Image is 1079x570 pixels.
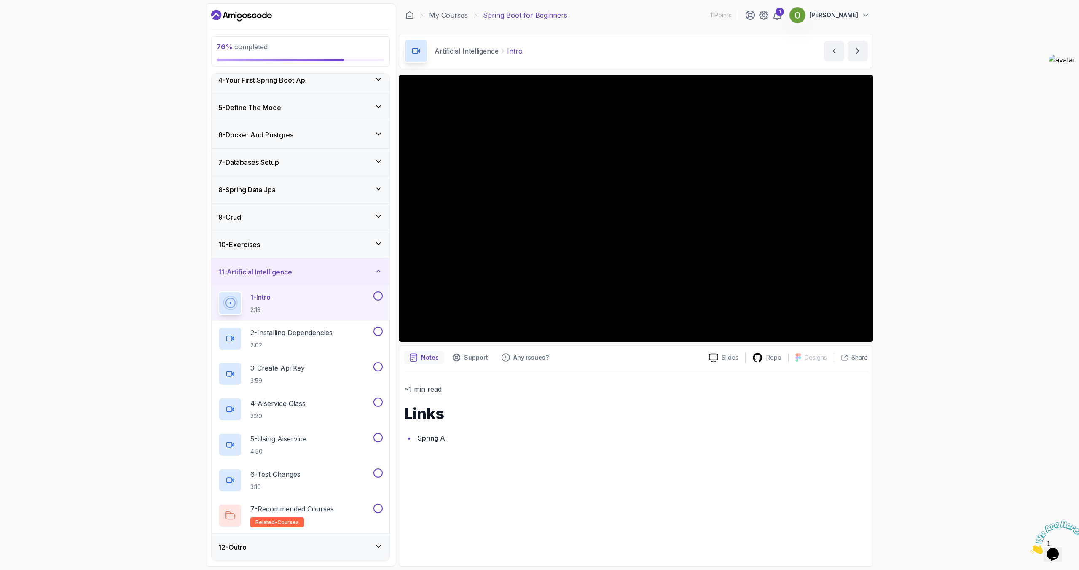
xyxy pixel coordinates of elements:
a: Dashboard [405,11,414,19]
p: Share [851,353,868,362]
button: 10-Exercises [212,231,389,258]
button: Share [834,353,868,362]
p: 3:10 [250,483,301,491]
button: 1-Intro2:13 [218,291,383,315]
p: 3 - Create Api Key [250,363,305,373]
span: related-courses [255,519,299,526]
p: Intro [507,46,523,56]
a: 1 [772,10,782,20]
iframe: 1 - Intro [399,75,873,342]
button: 4-Aiservice Class2:20 [218,398,383,421]
p: 2:13 [250,306,271,314]
button: Support button [447,351,493,364]
h3: 12 - Outro [218,542,247,552]
h1: Links [404,405,868,422]
p: Designs [805,353,827,362]
button: 7-Databases Setup [212,149,389,176]
button: 2-Installing Dependencies2:02 [218,327,383,350]
button: next content [848,41,868,61]
p: Spring Boot for Beginners [483,10,567,20]
p: 3:59 [250,376,305,385]
p: ~1 min read [404,383,868,395]
span: 1 [3,3,7,11]
a: Slides [702,353,745,362]
p: Notes [421,353,439,362]
h3: 8 - Spring Data Jpa [218,185,276,195]
h3: 11 - Artificial Intelligence [218,267,292,277]
button: 12-Outro [212,534,389,561]
button: 4-Your First Spring Boot Api [212,67,389,94]
p: 4:50 [250,447,306,456]
button: 5-Define The Model [212,94,389,121]
button: 6-Docker And Postgres [212,121,389,148]
a: My Courses [429,10,468,20]
button: 6-Test Changes3:10 [218,468,383,492]
button: previous content [824,41,844,61]
p: Any issues? [513,353,549,362]
h3: 5 - Define The Model [218,102,283,113]
p: Slides [722,353,738,362]
h3: 6 - Docker And Postgres [218,130,293,140]
span: completed [217,43,268,51]
p: 11 Points [710,11,731,19]
h3: 7 - Databases Setup [218,157,279,167]
p: [PERSON_NAME] [809,11,858,19]
p: 7 - Recommended Courses [250,504,334,514]
p: 5 - Using Aiservice [250,434,306,444]
p: 4 - Aiservice Class [250,398,306,409]
p: Repo [766,353,781,362]
a: Spring AI [418,434,447,442]
a: Repo [746,352,788,363]
img: Chat attention grabber [3,3,56,37]
h3: 10 - Exercises [218,239,260,250]
button: 5-Using Aiservice4:50 [218,433,383,457]
h3: 4 - Your First Spring Boot Api [218,75,307,85]
button: 7-Recommended Coursesrelated-courses [218,504,383,527]
img: avatar [1049,55,1076,65]
p: 6 - Test Changes [250,469,301,479]
button: notes button [404,351,444,364]
span: 76 % [217,43,233,51]
button: user profile image[PERSON_NAME] [789,7,870,24]
img: user profile image [789,7,805,23]
a: Dashboard [211,9,272,22]
button: 3-Create Api Key3:59 [218,362,383,386]
p: Support [464,353,488,362]
button: 11-Artificial Intelligence [212,258,389,285]
p: Artificial Intelligence [435,46,499,56]
button: 9-Crud [212,204,389,231]
button: Feedback button [497,351,554,364]
p: 2:20 [250,412,306,420]
h3: 9 - Crud [218,212,241,222]
iframe: chat widget [1027,517,1079,557]
p: 2 - Installing Dependencies [250,328,333,338]
p: 1 - Intro [250,292,271,302]
div: 1 [776,8,784,16]
p: 2:02 [250,341,333,350]
button: 8-Spring Data Jpa [212,176,389,203]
